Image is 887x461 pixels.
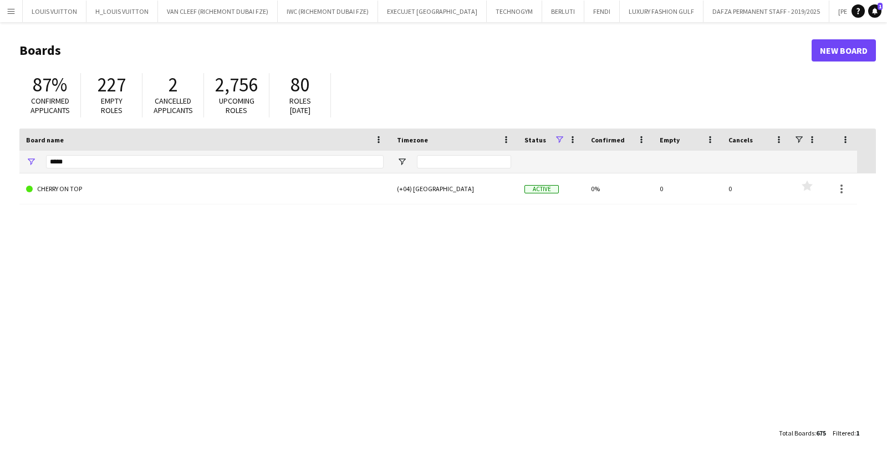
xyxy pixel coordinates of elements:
span: 2 [169,73,178,97]
span: Empty roles [101,96,123,115]
span: Upcoming roles [219,96,254,115]
span: 227 [98,73,126,97]
div: (+04) [GEOGRAPHIC_DATA] [390,173,518,204]
button: EXECUJET [GEOGRAPHIC_DATA] [378,1,487,22]
span: 2,756 [215,73,258,97]
span: Confirmed applicants [30,96,70,115]
div: 0 [653,173,722,204]
span: Confirmed [591,136,625,144]
h1: Boards [19,42,812,59]
span: 1 [856,429,859,437]
div: : [779,422,826,444]
span: Active [524,185,559,193]
button: Open Filter Menu [397,157,407,167]
div: 0% [584,173,653,204]
div: 0 [722,173,791,204]
span: 87% [33,73,67,97]
a: 1 [868,4,881,18]
span: Empty [660,136,680,144]
span: Filtered [833,429,854,437]
span: Status [524,136,546,144]
button: DAFZA PERMANENT STAFF - 2019/2025 [704,1,829,22]
input: Board name Filter Input [46,155,384,168]
button: LOUIS VUITTON [23,1,86,22]
button: TECHNOGYM [487,1,542,22]
span: Cancels [728,136,753,144]
span: Roles [DATE] [289,96,311,115]
button: BERLUTI [542,1,584,22]
button: IWC (RICHEMONT DUBAI FZE) [278,1,378,22]
button: Open Filter Menu [26,157,36,167]
button: H_LOUIS VUITTON [86,1,158,22]
span: 80 [290,73,309,97]
button: VAN CLEEF (RICHEMONT DUBAI FZE) [158,1,278,22]
span: Board name [26,136,64,144]
span: Total Boards [779,429,814,437]
button: LUXURY FASHION GULF [620,1,704,22]
span: 675 [816,429,826,437]
a: New Board [812,39,876,62]
span: Cancelled applicants [154,96,193,115]
span: 1 [878,3,883,10]
button: FENDI [584,1,620,22]
span: Timezone [397,136,428,144]
input: Timezone Filter Input [417,155,511,168]
div: : [833,422,859,444]
a: CHERRY ON TOP [26,173,384,204]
